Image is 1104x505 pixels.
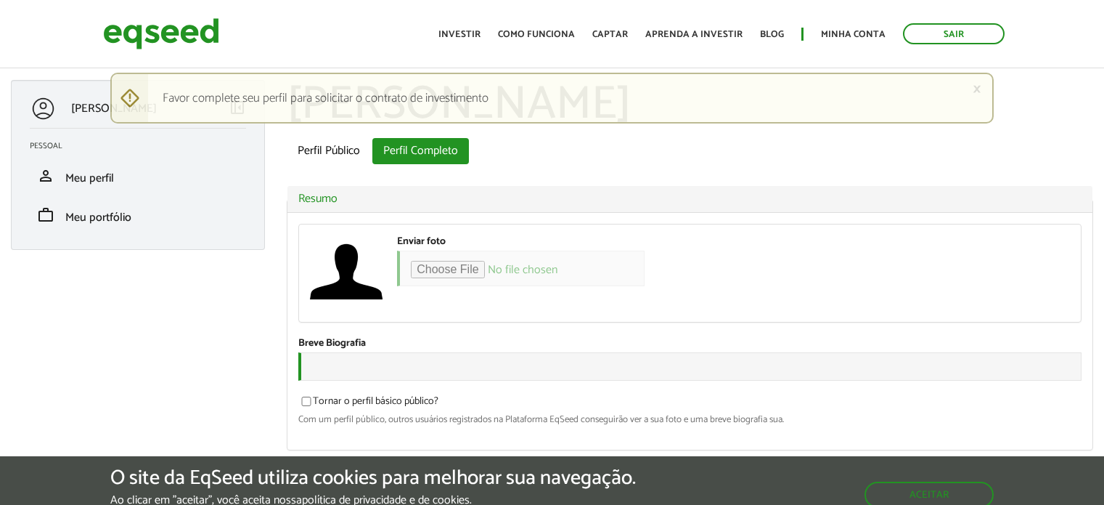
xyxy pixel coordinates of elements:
label: Enviar foto [397,237,446,247]
span: person [37,167,54,185]
label: Breve Biografia [298,339,366,349]
a: Ver perfil do usuário. [310,235,383,308]
a: Perfil Completo [372,138,469,164]
h2: Pessoal [30,142,257,150]
label: Tornar o perfil básico público? [298,397,438,411]
input: Tornar o perfil básico público? [293,397,319,406]
a: personMeu perfil [30,167,246,185]
a: × [973,81,981,97]
p: [PERSON_NAME] [71,102,157,116]
span: work [37,206,54,224]
div: Favor complete seu perfil para solicitar o contrato de investimento [110,73,994,124]
a: Sair [903,23,1005,44]
a: Aprenda a investir [645,30,743,39]
a: Resumo [298,193,1081,205]
a: Perfil Público [287,138,371,164]
a: Blog [760,30,784,39]
a: workMeu portfólio [30,206,246,224]
span: Meu portfólio [65,208,131,227]
h5: O site da EqSeed utiliza cookies para melhorar sua navegação. [110,467,636,490]
a: Investir [438,30,481,39]
a: Captar [592,30,628,39]
li: Meu perfil [19,156,257,195]
span: Meu perfil [65,169,114,188]
img: Foto de Julio Webler Emmanuel [310,235,383,308]
img: EqSeed [103,15,219,53]
div: Com um perfil público, outros usuários registrados na Plataforma EqSeed conseguirão ver a sua fot... [298,415,1081,424]
a: Como funciona [498,30,575,39]
a: Minha conta [821,30,886,39]
li: Meu portfólio [19,195,257,235]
